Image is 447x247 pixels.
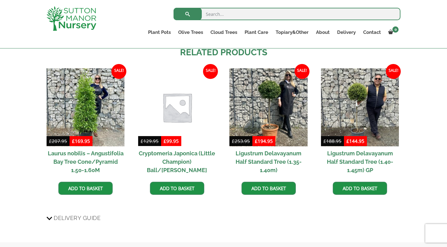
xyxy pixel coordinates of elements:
img: Ligustrum Delavayanum Half Standard Tree (1.40-1.45m) GP [321,68,399,146]
span: Delivery Guide [54,212,101,224]
input: Search... [174,8,400,20]
bdi: 253.95 [232,138,250,144]
h2: Ligustrum Delavayanum Half Standard Tree (1.40-1.45m) GP [321,146,399,177]
span: £ [141,138,143,144]
img: Laurus nobilis - Angustifolia Bay Tree Cone/Pyramid 1.50-1.60M [47,68,124,146]
bdi: 129.95 [141,138,159,144]
span: £ [255,138,258,144]
a: Sale! Ligustrum Delavayanum Half Standard Tree (1.40-1.45m) GP [321,68,399,177]
a: Olive Trees [174,28,207,37]
span: Sale! [111,64,126,79]
a: Sale! Ligustrum Delavayanum Half Standard Tree (1.35-1.40m) [229,68,307,177]
span: £ [346,138,349,144]
bdi: 169.95 [72,138,90,144]
h2: Related products [47,46,400,59]
bdi: 194.95 [255,138,273,144]
a: Cloud Trees [207,28,241,37]
img: logo [47,6,96,31]
img: Ligustrum Delavayanum Half Standard Tree (1.35-1.40m) [229,68,307,146]
a: Plant Care [241,28,272,37]
a: Plant Pots [144,28,174,37]
a: Delivery [333,28,359,37]
a: Topiary&Other [272,28,312,37]
bdi: 207.95 [49,138,67,144]
span: £ [72,138,75,144]
span: Sale! [386,64,401,79]
h2: Laurus nobilis – Angustifolia Bay Tree Cone/Pyramid 1.50-1.60M [47,146,124,177]
bdi: 99.95 [164,138,179,144]
a: 0 [385,28,400,37]
h2: Ligustrum Delavayanum Half Standard Tree (1.35-1.40m) [229,146,307,177]
span: £ [164,138,166,144]
a: Add to basket: “Cryptomeria Japonica (Little Champion) Ball/Bush” [150,182,204,195]
img: Placeholder [136,66,218,149]
span: Sale! [203,64,218,79]
a: Contact [359,28,385,37]
a: About [312,28,333,37]
span: Sale! [295,64,309,79]
a: Sale! Cryptomeria Japonica (Little Champion) Ball/[PERSON_NAME] [138,68,216,177]
a: Add to basket: “Ligustrum Delavayanum Half Standard Tree (1.35-1.40m)” [242,182,296,195]
a: Add to basket: “Laurus nobilis - Angustifolia Bay Tree Cone/Pyramid 1.50-1.60M” [58,182,113,195]
span: £ [232,138,235,144]
bdi: 188.95 [323,138,341,144]
span: £ [49,138,52,144]
span: £ [323,138,326,144]
h2: Cryptomeria Japonica (Little Champion) Ball/[PERSON_NAME] [138,146,216,177]
bdi: 144.95 [346,138,364,144]
span: 0 [392,26,399,33]
a: Add to basket: “Ligustrum Delavayanum Half Standard Tree (1.40-1.45m) GP” [333,182,387,195]
a: Sale! Laurus nobilis – Angustifolia Bay Tree Cone/Pyramid 1.50-1.60M [47,68,124,177]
